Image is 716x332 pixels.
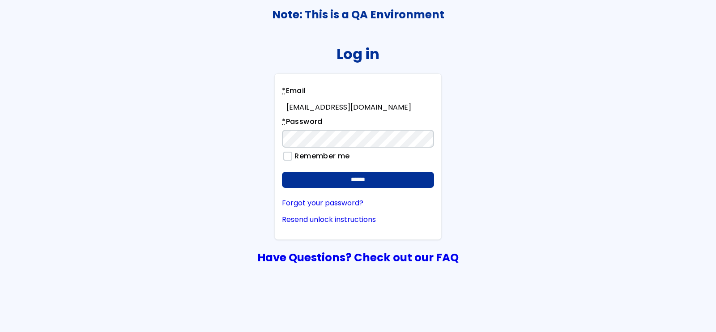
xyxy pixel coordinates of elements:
h2: Log in [337,46,379,62]
label: Remember me [290,152,350,160]
a: Have Questions? Check out our FAQ [257,250,459,265]
label: Email [282,85,306,99]
h3: Note: This is a QA Environment [0,9,716,21]
abbr: required [282,116,286,127]
div: [EMAIL_ADDRESS][DOMAIN_NAME] [286,103,434,111]
a: Forgot your password? [282,199,434,207]
abbr: required [282,85,286,96]
a: Resend unlock instructions [282,216,434,224]
label: Password [282,116,323,130]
